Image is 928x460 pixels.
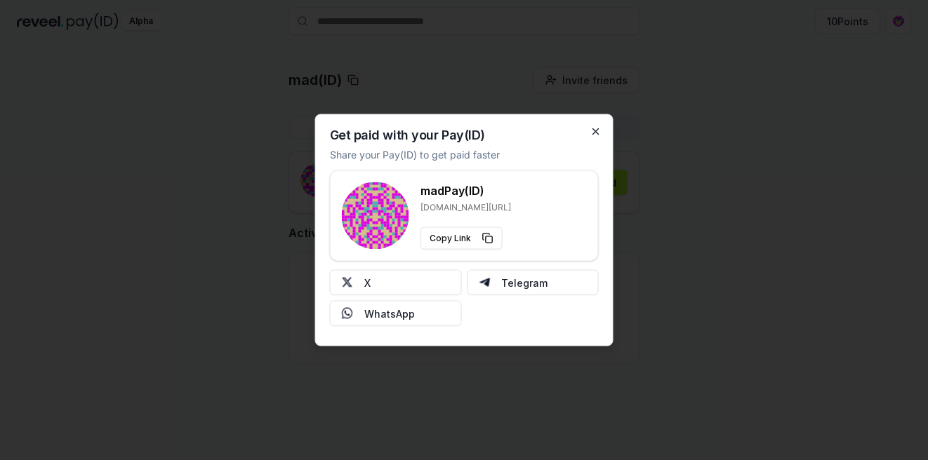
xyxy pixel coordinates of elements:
p: [DOMAIN_NAME][URL] [420,202,511,213]
h2: Get paid with your Pay(ID) [330,129,485,142]
img: X [342,277,353,288]
button: Telegram [467,270,599,295]
button: X [330,270,462,295]
p: Share your Pay(ID) to get paid faster [330,147,500,162]
img: Whatsapp [342,308,353,319]
img: Telegram [479,277,490,288]
button: WhatsApp [330,301,462,326]
h3: mad Pay(ID) [420,182,511,199]
button: Copy Link [420,227,503,250]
